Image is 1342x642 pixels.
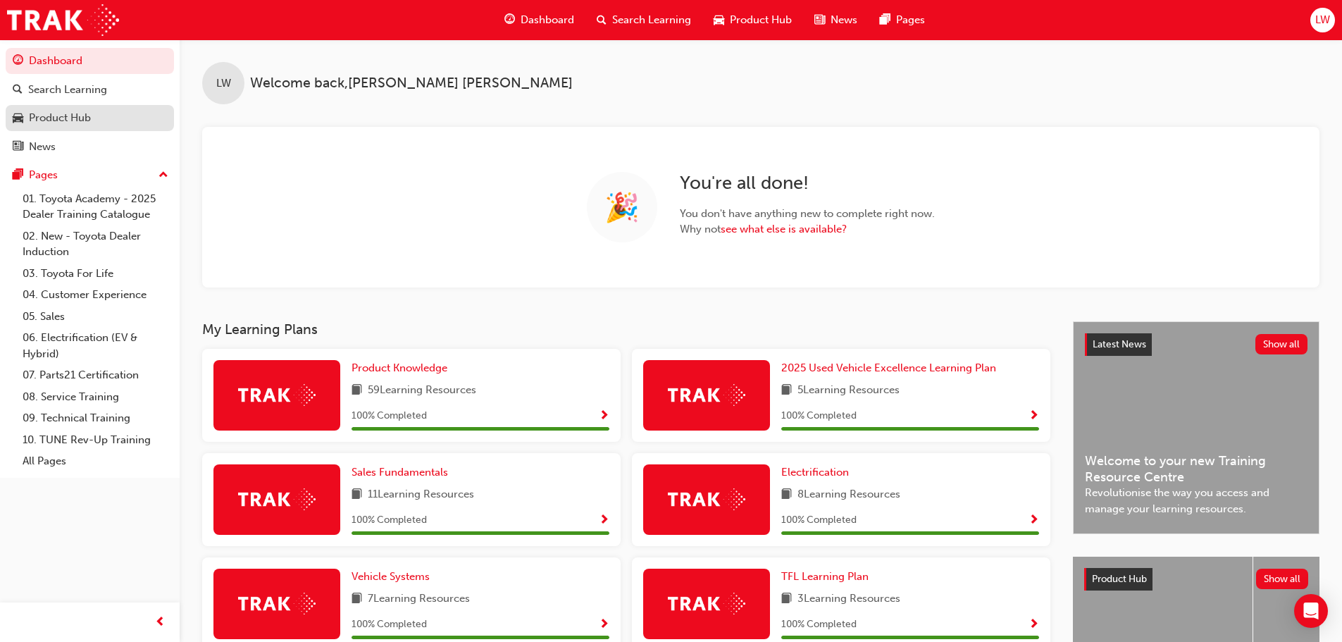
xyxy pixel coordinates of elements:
span: news-icon [814,11,825,29]
span: Welcome to your new Training Resource Centre [1085,453,1307,485]
span: Show Progress [1029,619,1039,631]
div: Open Intercom Messenger [1294,594,1328,628]
button: Show Progress [1029,407,1039,425]
a: Product HubShow all [1084,568,1308,591]
div: Pages [29,167,58,183]
span: Latest News [1093,338,1146,350]
img: Trak [668,384,745,406]
a: 10. TUNE Rev-Up Training [17,429,174,451]
span: book-icon [352,382,362,400]
a: 01. Toyota Academy - 2025 Dealer Training Catalogue [17,188,174,226]
img: Trak [238,488,316,510]
span: Show Progress [599,410,609,423]
span: search-icon [13,84,23,97]
a: car-iconProduct Hub [702,6,803,35]
a: All Pages [17,450,174,472]
a: TFL Learning Plan [781,569,874,585]
img: Trak [668,593,745,615]
span: News [831,12,857,28]
span: 100 % Completed [781,408,857,424]
span: Product Hub [730,12,792,28]
button: DashboardSearch LearningProduct HubNews [6,45,174,162]
span: Pages [896,12,925,28]
span: 8 Learning Resources [797,486,900,504]
span: Sales Fundamentals [352,466,448,479]
span: Show Progress [1029,514,1039,527]
button: Show Progress [599,407,609,425]
span: Show Progress [599,514,609,527]
button: Show all [1255,334,1308,354]
span: Product Knowledge [352,362,447,374]
span: 59 Learning Resources [368,382,476,400]
span: car-icon [13,112,23,125]
span: 11 Learning Resources [368,486,474,504]
span: 🎉 [604,199,640,216]
a: 08. Service Training [17,386,174,408]
a: Product Knowledge [352,360,453,376]
img: Trak [238,384,316,406]
span: Search Learning [612,12,691,28]
div: Search Learning [28,82,107,98]
button: Pages [6,162,174,188]
span: 5 Learning Resources [797,382,900,400]
a: Sales Fundamentals [352,464,454,481]
button: LW [1310,8,1335,32]
a: 07. Parts21 Certification [17,364,174,386]
a: Latest NewsShow allWelcome to your new Training Resource CentreRevolutionise the way you access a... [1073,321,1319,534]
span: book-icon [781,591,792,608]
span: book-icon [352,591,362,608]
img: Trak [238,593,316,615]
span: book-icon [781,382,792,400]
a: 04. Customer Experience [17,284,174,306]
span: TFL Learning Plan [781,570,869,583]
span: book-icon [352,486,362,504]
span: Dashboard [521,12,574,28]
a: 2025 Used Vehicle Excellence Learning Plan [781,360,1002,376]
span: prev-icon [155,614,166,631]
span: pages-icon [13,169,23,182]
span: Revolutionise the way you access and manage your learning resources. [1085,485,1307,517]
span: Vehicle Systems [352,570,430,583]
a: 05. Sales [17,306,174,328]
a: Product Hub [6,105,174,131]
span: Show Progress [599,619,609,631]
a: news-iconNews [803,6,869,35]
a: 09. Technical Training [17,407,174,429]
span: Show Progress [1029,410,1039,423]
div: News [29,139,56,155]
button: Show all [1256,569,1309,589]
h2: You ' re all done! [680,172,935,195]
a: Vehicle Systems [352,569,435,585]
a: Dashboard [6,48,174,74]
div: Product Hub [29,110,91,126]
a: Electrification [781,464,855,481]
button: Show Progress [599,512,609,529]
span: news-icon [13,141,23,154]
span: Welcome back , [PERSON_NAME] [PERSON_NAME] [250,75,573,92]
a: 06. Electrification (EV & Hybrid) [17,327,174,364]
a: search-iconSearch Learning [585,6,702,35]
a: Search Learning [6,77,174,103]
span: guage-icon [504,11,515,29]
span: 100 % Completed [352,617,427,633]
span: 100 % Completed [352,408,427,424]
button: Show Progress [599,616,609,634]
span: car-icon [714,11,724,29]
a: guage-iconDashboard [493,6,585,35]
a: pages-iconPages [869,6,936,35]
span: pages-icon [880,11,890,29]
span: 2025 Used Vehicle Excellence Learning Plan [781,362,996,374]
span: search-icon [597,11,607,29]
a: News [6,134,174,160]
a: 02. New - Toyota Dealer Induction [17,226,174,263]
button: Show Progress [1029,616,1039,634]
img: Trak [7,4,119,36]
a: see what else is available? [721,223,847,235]
span: Product Hub [1092,573,1147,585]
span: 100 % Completed [781,512,857,529]
span: LW [1315,12,1330,28]
span: book-icon [781,486,792,504]
span: 100 % Completed [352,512,427,529]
